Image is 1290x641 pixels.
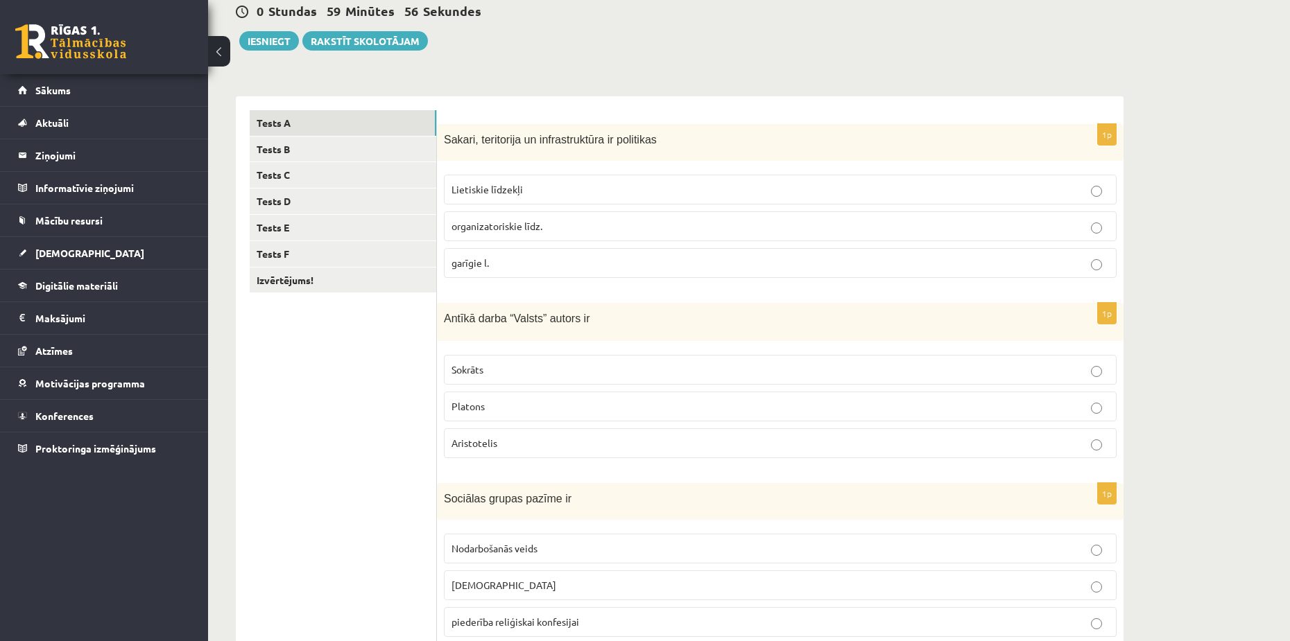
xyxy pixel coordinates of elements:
[452,256,489,269] span: garīgie l.
[18,237,191,269] a: [DEMOGRAPHIC_DATA]
[1091,581,1102,592] input: [DEMOGRAPHIC_DATA]
[444,493,571,504] span: Sociālas grupas pazīme ir
[18,432,191,464] a: Proktoringa izmēģinājums
[345,3,395,19] span: Minūtes
[1091,186,1102,197] input: Lietiskie līdzekļi
[18,302,191,334] a: Maksājumi
[452,220,542,232] span: organizatoriskie līdz.
[1091,222,1102,234] input: organizatoriskie līdz.
[452,363,483,376] span: Sokrāts
[250,267,436,293] a: Izvērtējums!
[35,279,118,292] span: Digitālie materiāli
[18,107,191,139] a: Aktuāli
[302,31,428,51] a: Rakstīt skolotājam
[35,84,71,96] span: Sākums
[35,214,103,227] span: Mācību resursi
[452,183,523,195] span: Lietiskie līdzekļi
[452,542,537,554] span: Nodarbošanās veids
[1091,618,1102,629] input: piederība reliģiskai konfesijai
[250,137,436,162] a: Tests B
[250,215,436,240] a: Tests E
[35,302,191,334] legend: Maksājumi
[35,139,191,171] legend: Ziņojumi
[35,442,156,455] span: Proktoringa izmēģinājums
[35,410,94,422] span: Konferences
[18,400,191,432] a: Konferences
[18,172,191,204] a: Informatīvie ziņojumi
[239,31,299,51] button: Iesniegt
[250,162,436,188] a: Tests C
[35,172,191,204] legend: Informatīvie ziņojumi
[15,24,126,59] a: Rīgas 1. Tālmācības vidusskola
[1091,403,1102,414] input: Platons
[452,579,556,591] span: [DEMOGRAPHIC_DATA]
[423,3,481,19] span: Sekundes
[250,188,436,214] a: Tests D
[452,615,579,628] span: piederība reliģiskai konfesijai
[444,313,590,324] span: Antīkā darba “Valsts” autors ir
[1091,545,1102,556] input: Nodarbošanās veids
[1097,123,1117,146] p: 1p
[18,139,191,171] a: Ziņojumi
[452,400,485,412] span: Platons
[18,204,191,236] a: Mācību resursi
[404,3,418,19] span: 56
[18,367,191,399] a: Motivācijas programma
[257,3,264,19] span: 0
[18,335,191,367] a: Atzīmes
[35,344,73,357] span: Atzīmes
[1097,482,1117,504] p: 1p
[18,74,191,106] a: Sākums
[35,247,144,259] span: [DEMOGRAPHIC_DATA]
[452,437,497,449] span: Aristotelis
[1097,302,1117,324] p: 1p
[250,241,436,267] a: Tests F
[1091,259,1102,270] input: garīgie l.
[18,270,191,301] a: Digitālie materiāli
[1091,366,1102,377] input: Sokrāts
[35,377,145,389] span: Motivācijas programma
[268,3,317,19] span: Stundas
[444,134,657,146] span: Sakari, teritorija un infrastruktūra ir politikas
[35,116,69,129] span: Aktuāli
[1091,439,1102,450] input: Aristotelis
[250,110,436,136] a: Tests A
[327,3,341,19] span: 59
